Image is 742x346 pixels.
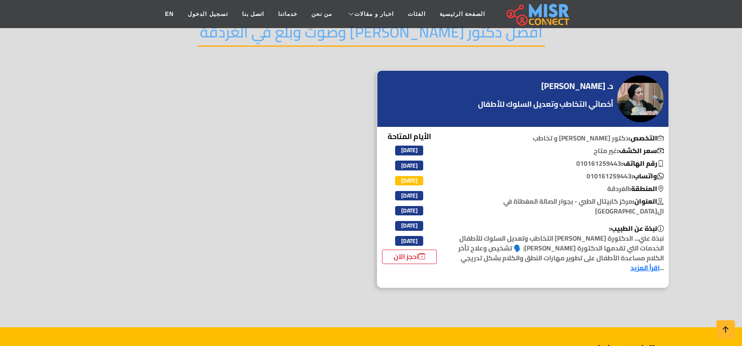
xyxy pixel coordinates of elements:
[395,206,423,215] span: [DATE]
[395,221,423,230] span: [DATE]
[476,98,616,110] a: أخصائي التخاطب وتعديل السلوك للأطفال
[395,191,423,200] span: [DATE]
[453,224,669,273] p: نبذة عني... الدكتورة [PERSON_NAME] التخاطب وتعديل السلوك للأطفال الخدمات التي تقدمها الدكتورة [PE...
[629,183,664,195] b: المنطقة:
[395,176,423,185] span: [DATE]
[632,195,664,207] b: العنوان:
[609,222,664,235] b: نبذة عن الطبيب:
[621,157,664,169] b: رقم الهاتف:
[632,170,664,182] b: واتساب:
[382,250,437,264] a: احجز الآن
[453,171,669,181] p: 010161259443
[354,10,394,18] span: اخبار و مقالات
[382,131,437,264] div: الأيام المتاحة
[453,133,669,143] p: دكتور [PERSON_NAME] و تخاطب
[395,236,423,245] span: [DATE]
[453,184,669,194] p: الغردقة
[541,81,613,91] h4: د. [PERSON_NAME]
[339,5,401,23] a: اخبار و مقالات
[453,197,669,216] p: مركز كابيتال الطبي - بجوار الصالة المغطاة في ال[GEOGRAPHIC_DATA]
[433,5,492,23] a: الصفحة الرئيسية
[158,5,181,23] a: EN
[631,262,660,274] a: اقرأ المزيد
[235,5,271,23] a: اتصل بنا
[181,5,235,23] a: تسجيل الدخول
[617,75,664,122] img: د. رشا أحمد
[507,2,569,26] img: main.misr_connect
[453,159,669,169] p: 010161259443
[453,146,669,156] p: غير متاح
[617,145,664,157] b: سعر الكشف:
[629,132,664,144] b: التخصص:
[401,5,433,23] a: الفئات
[395,146,423,155] span: [DATE]
[304,5,339,23] a: من نحن
[198,23,545,47] h2: أفضل دكتور [PERSON_NAME] وصوت وبلع في الغردقة
[271,5,304,23] a: خدماتنا
[395,161,423,170] span: [DATE]
[541,79,616,93] a: د. [PERSON_NAME]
